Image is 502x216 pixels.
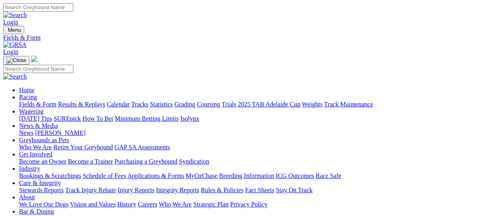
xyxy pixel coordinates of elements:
[179,158,209,165] a: Syndication
[19,172,499,179] div: Industry
[138,201,157,208] a: Careers
[197,101,220,108] a: Coursing
[35,129,85,136] a: [PERSON_NAME]
[175,101,195,108] a: Grading
[19,101,499,108] div: Racing
[3,48,18,55] a: Login
[19,144,52,150] a: Who We Are
[19,187,499,194] div: Care & Integrity
[8,27,21,33] span: Menu
[19,87,35,93] a: Home
[3,3,73,12] input: Search
[315,172,341,179] a: Race Safe
[221,101,236,108] a: Trials
[19,201,68,208] a: We Love Our Dogs
[19,108,44,115] a: Wagering
[83,115,113,122] a: How To Bet
[70,201,115,208] a: Vision and Values
[238,101,300,108] a: 2025 TAB Adelaide Cup
[3,65,73,73] input: Search
[19,115,499,122] div: Wagering
[115,115,179,122] a: Minimum Betting Limits
[3,19,18,25] a: Login
[31,56,37,62] img: logo-grsa-white.png
[19,165,40,172] a: Industry
[193,201,229,208] a: Strategic Plan
[19,179,61,186] a: Care & Integrity
[3,12,27,19] img: Search
[201,187,244,193] a: Rules & Policies
[19,129,33,136] a: News
[19,151,52,158] a: Get Involved
[19,94,37,100] a: Racing
[276,172,314,179] a: ICG Outcomes
[302,101,323,108] a: Weights
[127,172,184,179] a: Applications & Forms
[58,101,105,108] a: Results & Replays
[324,101,373,108] a: Track Maintenance
[54,115,81,122] a: SUREpick
[115,158,177,165] a: Purchasing a Greyhound
[6,57,26,64] img: Close
[19,201,499,208] div: About
[117,187,154,193] a: Injury Reports
[19,101,56,108] a: Fields & Form
[3,26,24,34] button: Toggle navigation
[3,41,27,48] img: GRSA
[65,187,116,193] a: Track Injury Rebate
[19,208,54,215] a: Bar & Dining
[19,194,35,201] a: About
[150,101,173,108] a: Statistics
[19,158,66,165] a: Become an Owner
[115,144,170,150] a: GAP SA Assessments
[68,158,113,165] a: Become a Trainer
[230,201,267,208] a: Privacy Policy
[117,201,136,208] a: History
[156,187,199,193] a: Integrity Reports
[19,172,81,179] a: Bookings & Scratchings
[219,172,274,179] a: Breeding Information
[3,56,29,65] button: Toggle navigation
[131,101,148,108] a: Tracks
[180,115,199,122] a: Isolynx
[19,137,69,143] a: Greyhounds as Pets
[83,172,126,179] a: Schedule of Fees
[19,187,63,193] a: Stewards Reports
[107,101,130,108] a: Calendar
[19,115,52,122] a: [DATE] Tips
[276,187,312,193] a: Stay On Track
[3,73,27,80] img: Search
[159,201,192,208] a: Who We Are
[245,187,274,193] a: Fact Sheets
[19,144,499,151] div: Greyhounds as Pets
[19,129,499,137] div: News & Media
[19,158,499,165] div: Get Involved
[186,172,217,179] a: MyOzChase
[3,34,499,41] a: Fields & Form
[54,144,113,150] a: Retire Your Greyhound
[19,122,58,129] a: News & Media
